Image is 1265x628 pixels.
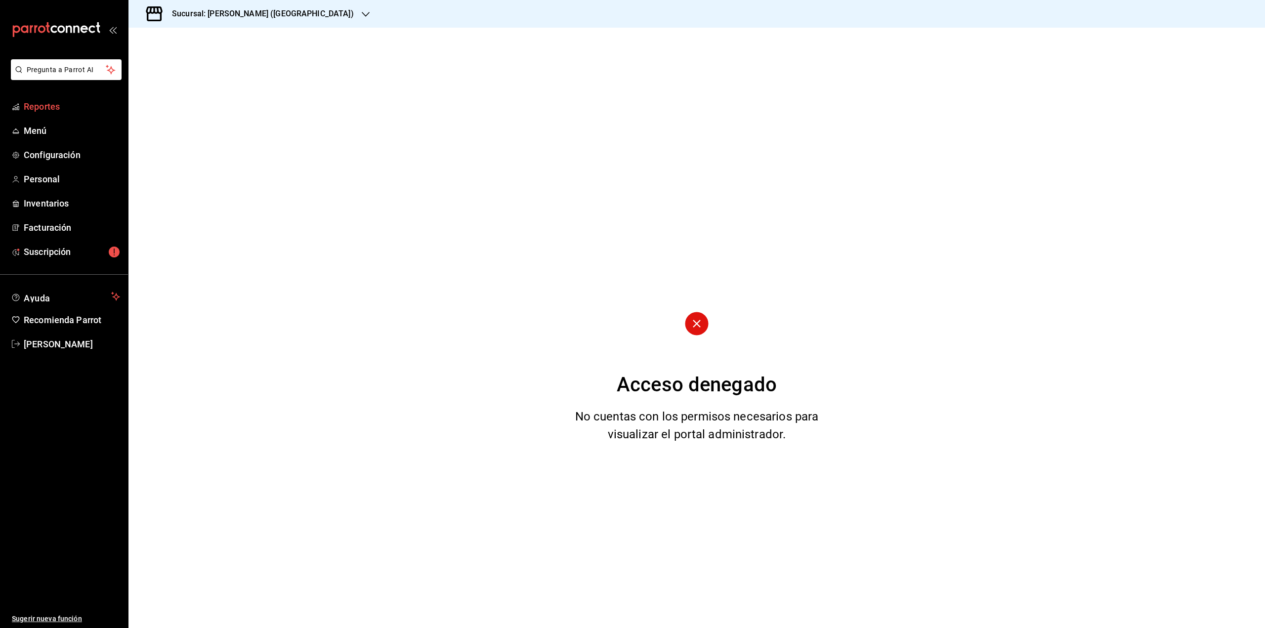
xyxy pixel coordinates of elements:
div: Acceso denegado [617,370,777,400]
span: Facturación [24,221,120,234]
span: Pregunta a Parrot AI [27,65,106,75]
span: Personal [24,172,120,186]
button: open_drawer_menu [109,26,117,34]
h3: Sucursal: [PERSON_NAME] ([GEOGRAPHIC_DATA]) [164,8,354,20]
span: Configuración [24,148,120,162]
span: Suscripción [24,245,120,258]
span: Sugerir nueva función [12,614,120,624]
button: Pregunta a Parrot AI [11,59,122,80]
a: Pregunta a Parrot AI [7,72,122,82]
span: Ayuda [24,291,107,302]
span: Inventarios [24,197,120,210]
span: Menú [24,124,120,137]
span: Reportes [24,100,120,113]
div: No cuentas con los permisos necesarios para visualizar el portal administrador. [563,408,831,443]
span: Recomienda Parrot [24,313,120,327]
span: [PERSON_NAME] [24,337,120,351]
